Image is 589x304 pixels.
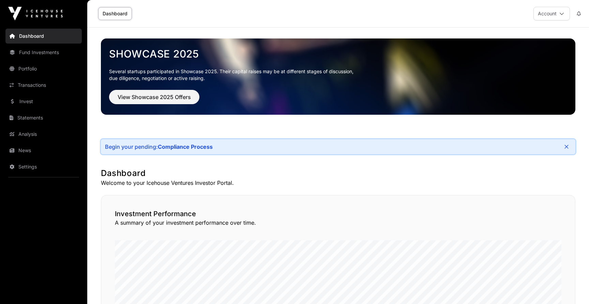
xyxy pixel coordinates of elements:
[98,7,132,20] a: Dashboard
[109,90,199,104] button: View Showcase 2025 Offers
[555,271,589,304] iframe: Chat Widget
[5,45,82,60] a: Fund Investments
[5,61,82,76] a: Portfolio
[105,143,213,150] div: Begin your pending:
[101,168,575,179] h1: Dashboard
[5,29,82,44] a: Dashboard
[533,7,570,20] button: Account
[118,93,191,101] span: View Showcase 2025 Offers
[109,97,199,103] a: View Showcase 2025 Offers
[115,209,561,219] h2: Investment Performance
[8,7,63,20] img: Icehouse Ventures Logo
[5,143,82,158] a: News
[109,48,567,60] a: Showcase 2025
[101,38,575,115] img: Showcase 2025
[109,68,567,82] p: Several startups participated in Showcase 2025. Their capital raises may be at different stages o...
[5,78,82,93] a: Transactions
[5,159,82,174] a: Settings
[5,127,82,142] a: Analysis
[5,110,82,125] a: Statements
[101,179,575,187] p: Welcome to your Icehouse Ventures Investor Portal.
[158,143,213,150] a: Compliance Process
[115,219,561,227] p: A summary of your investment performance over time.
[5,94,82,109] a: Invest
[562,142,571,151] button: Close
